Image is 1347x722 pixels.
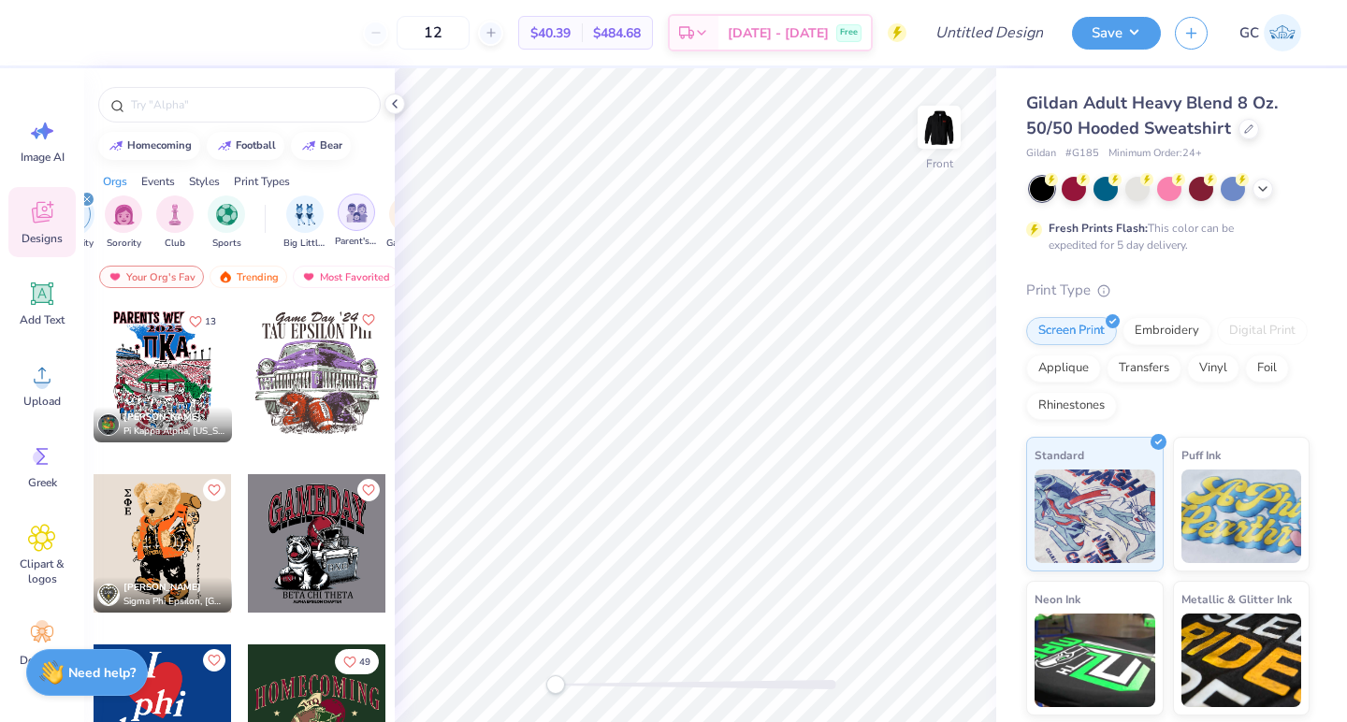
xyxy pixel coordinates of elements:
div: football [236,140,276,151]
img: trending.gif [218,270,233,283]
div: Print Types [234,173,290,190]
span: 49 [359,657,370,667]
div: Print Type [1026,280,1310,301]
div: Styles [189,173,220,190]
div: Your Org's Fav [99,266,204,288]
span: Club [165,237,185,251]
div: Most Favorited [293,266,398,288]
input: Try "Alpha" [129,95,369,114]
strong: Need help? [68,664,136,682]
span: 13 [205,317,216,326]
button: Like [357,479,380,501]
div: Digital Print [1217,317,1308,345]
span: Game Day [386,237,429,251]
div: Foil [1245,354,1289,383]
span: Image AI [21,150,65,165]
span: [DATE] - [DATE] [728,23,829,43]
span: Pi Kappa Alpha, [US_STATE][GEOGRAPHIC_DATA] [123,425,224,439]
div: bear [320,140,342,151]
span: Metallic & Glitter Ink [1181,589,1292,609]
span: Sports [212,237,241,251]
button: Like [203,479,225,501]
div: Orgs [103,173,127,190]
img: most_fav.gif [301,270,316,283]
span: Neon Ink [1035,589,1080,609]
div: Events [141,173,175,190]
a: GC [1231,14,1310,51]
div: homecoming [127,140,192,151]
img: trend_line.gif [301,140,316,152]
button: Like [357,309,380,331]
button: filter button [386,195,429,251]
div: This color can be expedited for 5 day delivery. [1049,220,1279,253]
div: filter for Club [156,195,194,251]
button: football [207,132,284,160]
div: filter for Big Little Reveal [283,195,326,251]
span: Big Little Reveal [283,237,326,251]
span: $40.39 [530,23,571,43]
div: Front [926,155,953,172]
span: # G185 [1065,146,1099,162]
img: Front [920,108,958,146]
strong: Fresh Prints Flash: [1049,221,1148,236]
div: Applique [1026,354,1101,383]
img: Sorority Image [113,204,135,225]
div: Trending [210,266,287,288]
button: Save [1072,17,1161,50]
button: filter button [283,195,326,251]
button: filter button [335,195,378,251]
img: Standard [1035,469,1155,563]
span: Parent's Weekend [335,235,378,249]
img: Gracyn Cantrell [1264,14,1301,51]
img: Parent's Weekend Image [346,202,368,224]
span: Free [840,26,858,39]
span: Sorority [107,237,141,251]
span: Greek [28,475,57,490]
span: GC [1239,22,1259,44]
span: Add Text [20,312,65,327]
div: Screen Print [1026,317,1117,345]
div: Accessibility label [546,675,565,694]
div: Transfers [1107,354,1181,383]
div: filter for Sports [208,195,245,251]
input: Untitled Design [920,14,1058,51]
img: Puff Ink [1181,469,1302,563]
span: Clipart & logos [11,556,73,586]
span: Decorate [20,653,65,668]
span: $484.68 [593,23,641,43]
button: homecoming [98,132,200,160]
span: Gildan Adult Heavy Blend 8 Oz. 50/50 Hooded Sweatshirt [1026,92,1278,139]
button: Like [181,309,224,334]
input: – – [397,16,470,50]
div: Rhinestones [1026,392,1117,420]
button: filter button [156,195,194,251]
div: filter for Fraternity [51,195,94,251]
img: Neon Ink [1035,614,1155,707]
img: trend_line.gif [109,140,123,152]
div: Embroidery [1122,317,1211,345]
button: filter button [105,195,142,251]
button: Like [335,649,379,674]
div: filter for Sorority [105,195,142,251]
span: [PERSON_NAME] [123,411,201,424]
span: [PERSON_NAME] [123,581,201,594]
img: trend_line.gif [217,140,232,152]
span: Gildan [1026,146,1056,162]
button: bear [291,132,351,160]
div: Vinyl [1187,354,1239,383]
img: Big Little Reveal Image [295,204,315,225]
button: Like [203,649,225,671]
span: Standard [1035,445,1084,465]
img: Sports Image [216,204,238,225]
div: filter for Parent's Weekend [335,194,378,249]
img: Club Image [165,204,185,225]
button: filter button [208,195,245,251]
span: Minimum Order: 24 + [1108,146,1202,162]
span: Upload [23,394,61,409]
span: Puff Ink [1181,445,1221,465]
span: Designs [22,231,63,246]
img: most_fav.gif [108,270,123,283]
div: filter for Game Day [386,195,429,251]
button: filter button [51,195,94,251]
span: Sigma Phi Epsilon, [GEOGRAPHIC_DATA][US_STATE] [123,595,224,609]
